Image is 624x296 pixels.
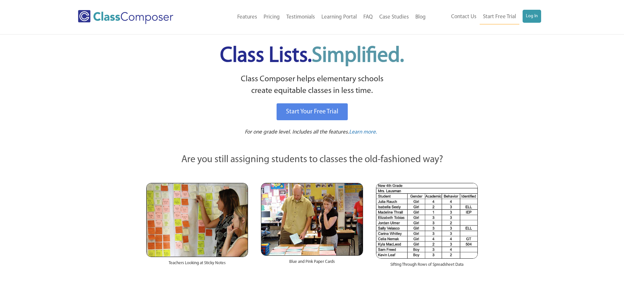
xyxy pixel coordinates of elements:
img: Spreadsheets [376,183,478,259]
a: Features [234,10,260,24]
img: Blue and Pink Paper Cards [261,183,363,255]
div: Sifting Through Rows of Spreadsheet Data [376,259,478,274]
a: Contact Us [448,10,480,24]
div: Teachers Looking at Sticky Notes [146,257,248,273]
a: Start Free Trial [480,10,519,24]
img: Class Composer [78,10,173,24]
span: Learn more. [349,129,377,135]
a: Testimonials [283,10,318,24]
span: Simplified. [312,45,404,67]
p: Are you still assigning students to classes the old-fashioned way? [146,153,478,167]
div: Blue and Pink Paper Cards [261,256,363,271]
nav: Header Menu [429,10,541,24]
a: Log In [523,10,541,23]
a: Start Your Free Trial [277,103,348,120]
a: Learning Portal [318,10,360,24]
p: Class Composer helps elementary schools create equitable classes in less time. [145,73,479,97]
a: Case Studies [376,10,412,24]
a: Pricing [260,10,283,24]
span: Start Your Free Trial [286,109,338,115]
span: Class Lists. [220,45,404,67]
a: Blog [412,10,429,24]
nav: Header Menu [200,10,429,24]
img: Teachers Looking at Sticky Notes [146,183,248,257]
a: Learn more. [349,128,377,136]
span: For one grade level. Includes all the features. [245,129,349,135]
a: FAQ [360,10,376,24]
